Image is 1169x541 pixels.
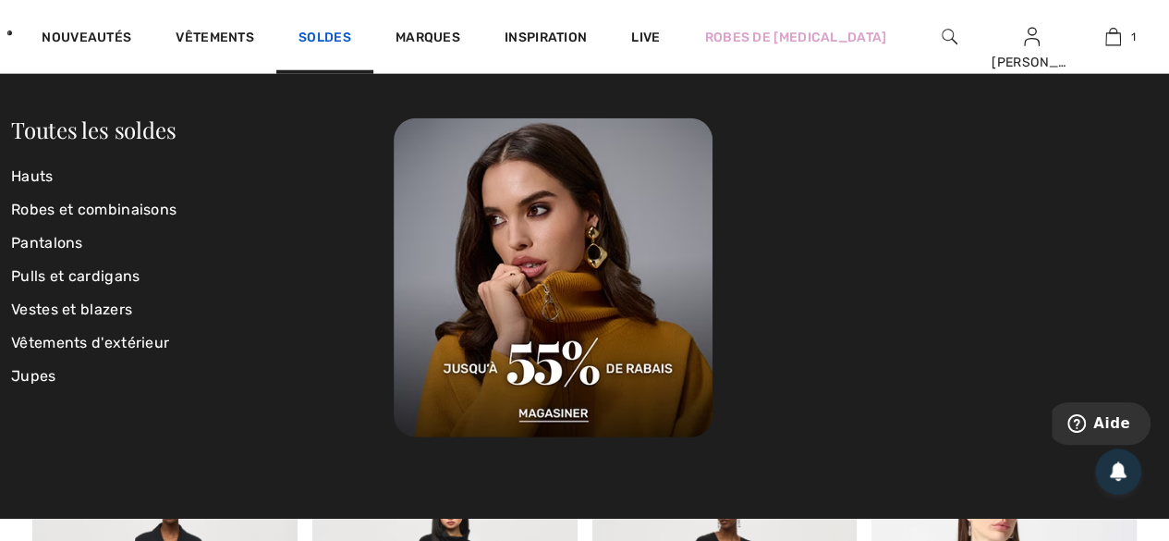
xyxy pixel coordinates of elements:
[1105,26,1121,48] img: Mon panier
[11,193,394,227] a: Robes et combinaisons
[992,53,1072,72] div: [PERSON_NAME]
[11,160,394,193] a: Hauts
[1073,26,1153,48] a: 1
[1024,28,1040,45] a: Se connecter
[942,26,957,48] img: recherche
[7,15,12,52] img: 1ère Avenue
[11,326,394,360] a: Vêtements d'extérieur
[505,30,587,49] span: Inspiration
[1130,29,1135,45] span: 1
[396,30,460,49] a: Marques
[704,28,886,47] a: Robes de [MEDICAL_DATA]
[176,30,254,49] a: Vêtements
[11,115,176,144] a: Toutes les soldes
[631,28,660,47] a: Live
[298,30,351,49] a: Soldes
[11,227,394,260] a: Pantalons
[11,360,394,393] a: Jupes
[1024,26,1040,48] img: Mes infos
[394,118,712,437] img: 250825113031_917c78d4faa68.jpg
[1052,402,1151,449] iframe: Ouvre un widget dans lequel vous pouvez trouver plus d’informations
[42,30,131,49] a: Nouveautés
[11,293,394,326] a: Vestes et blazers
[11,260,394,293] a: Pulls et cardigans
